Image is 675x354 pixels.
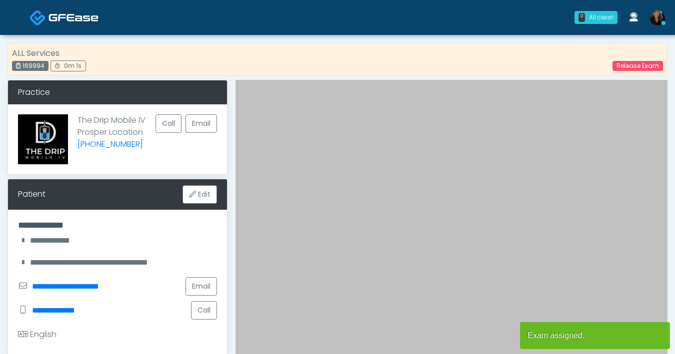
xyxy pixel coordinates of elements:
[77,114,145,156] p: The Drip Mobile IV Prosper Location
[191,301,217,320] button: Call
[29,9,46,26] img: Docovia
[578,13,585,22] div: 0
[650,10,665,25] img: Michelle Picione
[185,277,217,296] a: Email
[568,7,623,28] a: 0 All clear!
[185,114,217,133] a: Email
[155,114,181,133] button: Call
[12,47,59,59] strong: ALL Services
[612,61,663,71] a: Release Exam
[589,13,613,22] div: All clear!
[8,80,227,104] div: Practice
[64,61,81,70] span: 0m 1s
[18,329,56,341] div: English
[18,114,68,164] img: Provider image
[77,138,143,150] a: [PHONE_NUMBER]
[18,188,45,200] div: Patient
[48,12,98,22] img: Docovia
[520,322,670,349] article: Exam assigned.
[12,61,48,71] div: 169994
[182,185,217,204] button: Edit
[29,1,98,33] a: Docovia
